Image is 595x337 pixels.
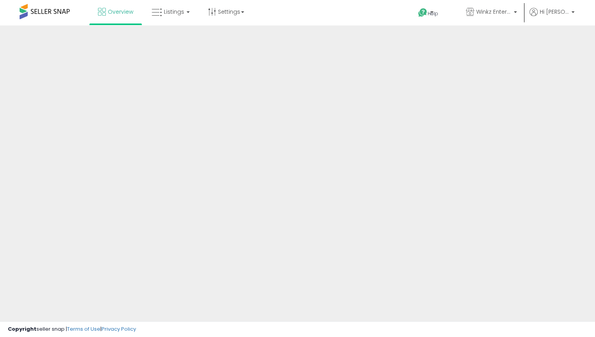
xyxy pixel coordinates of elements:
i: Get Help [418,8,428,18]
span: Hi [PERSON_NAME] [540,8,569,16]
a: Hi [PERSON_NAME] [530,8,575,25]
span: Help [428,10,438,17]
a: Terms of Use [67,325,100,333]
span: Winkz Enterprises [476,8,512,16]
div: seller snap | | [8,326,136,333]
span: Overview [108,8,133,16]
strong: Copyright [8,325,36,333]
span: Listings [164,8,184,16]
a: Privacy Policy [102,325,136,333]
a: Help [412,2,454,25]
